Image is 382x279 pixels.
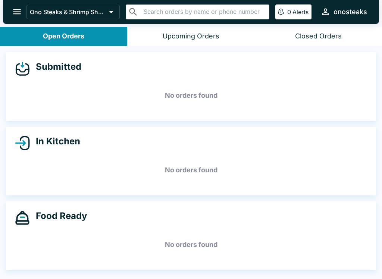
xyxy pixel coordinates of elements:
p: Alerts [292,8,309,16]
h4: In Kitchen [30,136,80,147]
button: open drawer [7,2,26,21]
h4: Food Ready [30,210,87,222]
p: Ono Steaks & Shrimp Shack [30,8,106,16]
h4: Submitted [30,61,81,72]
h5: No orders found [15,157,367,184]
p: 0 [287,8,291,16]
div: onosteaks [334,7,367,16]
div: Upcoming Orders [163,32,219,41]
div: Open Orders [43,32,84,41]
button: onosteaks [317,4,370,20]
h5: No orders found [15,231,367,258]
button: Ono Steaks & Shrimp Shack [26,5,120,19]
div: Closed Orders [295,32,342,41]
h5: No orders found [15,82,367,109]
input: Search orders by name or phone number [141,7,266,17]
